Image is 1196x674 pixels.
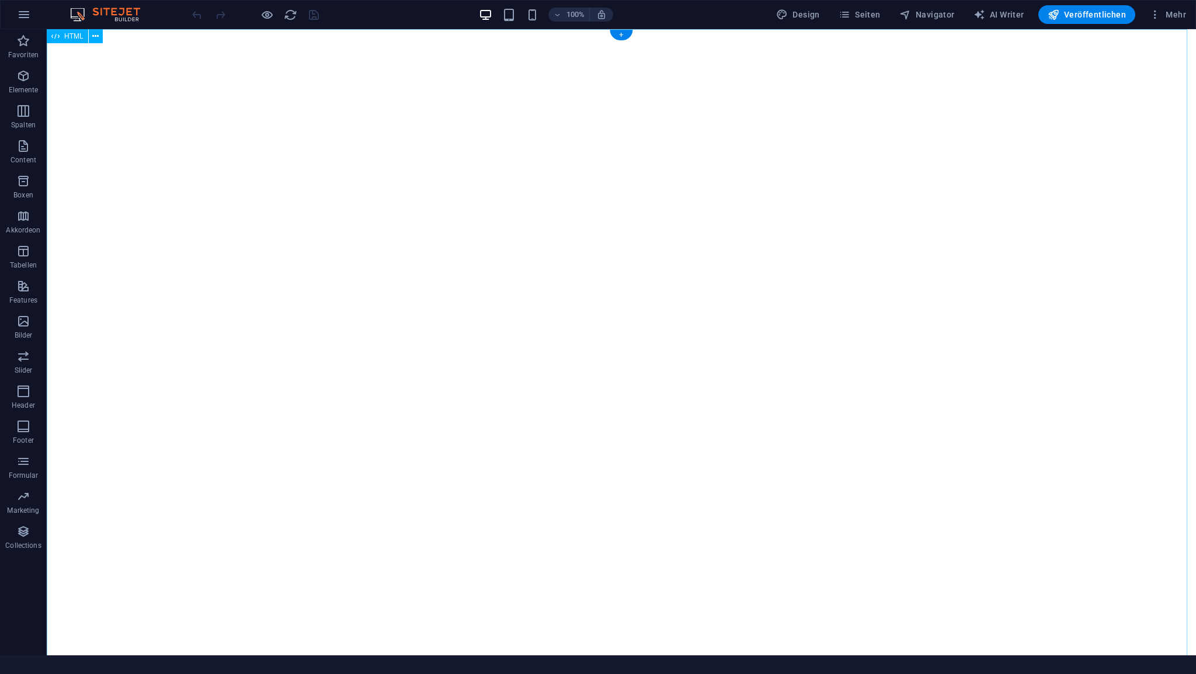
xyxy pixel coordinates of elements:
p: Elemente [9,85,39,95]
div: + [610,30,632,40]
button: AI Writer [969,5,1029,24]
p: Bilder [15,331,33,340]
h6: 100% [566,8,585,22]
i: Seite neu laden [284,8,297,22]
span: Mehr [1149,9,1186,20]
p: Marketing [7,506,39,515]
span: AI Writer [974,9,1024,20]
div: Design (Strg+Alt+Y) [771,5,825,24]
p: Header [12,401,35,410]
span: Design [776,9,820,20]
button: 100% [548,8,590,22]
button: Veröffentlichen [1038,5,1135,24]
button: Klicke hier, um den Vorschau-Modus zu verlassen [260,8,274,22]
i: Bei Größenänderung Zoomstufe automatisch an das gewählte Gerät anpassen. [596,9,607,20]
p: Slider [15,366,33,375]
span: Navigator [899,9,955,20]
p: Spalten [11,120,36,130]
span: Seiten [839,9,881,20]
img: Editor Logo [67,8,155,22]
p: Tabellen [10,260,37,270]
span: Veröffentlichen [1048,9,1126,20]
p: Footer [13,436,34,445]
p: Features [9,296,37,305]
p: Akkordeon [6,225,40,235]
p: Formular [9,471,39,480]
p: Favoriten [8,50,39,60]
button: Mehr [1145,5,1191,24]
button: Seiten [834,5,885,24]
button: reload [283,8,297,22]
span: HTML [64,33,84,40]
button: Navigator [895,5,959,24]
p: Boxen [13,190,33,200]
p: Content [11,155,36,165]
button: Design [771,5,825,24]
p: Collections [5,541,41,550]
